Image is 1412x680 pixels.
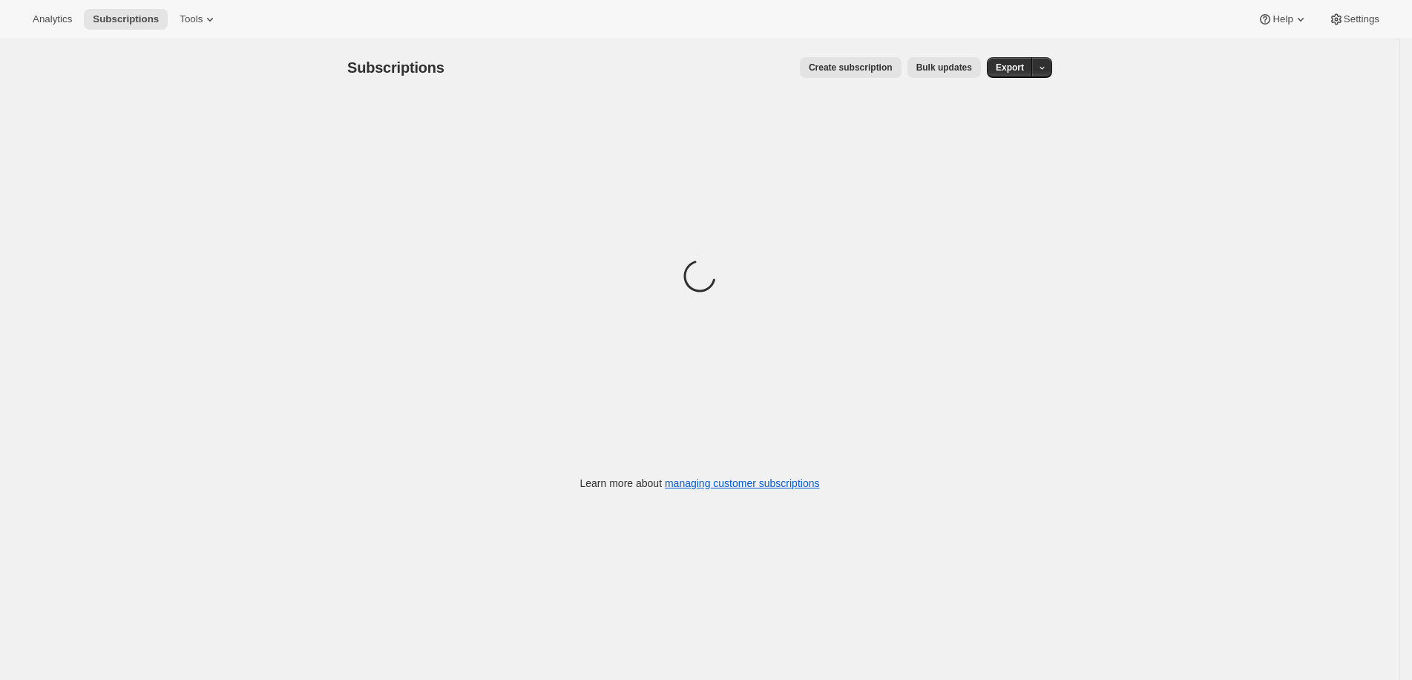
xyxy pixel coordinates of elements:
span: Analytics [33,13,72,25]
button: Help [1249,9,1316,30]
span: Subscriptions [347,59,444,76]
button: Bulk updates [907,57,981,78]
button: Create subscription [800,57,902,78]
span: Help [1273,13,1293,25]
button: Tools [171,9,226,30]
button: Export [987,57,1033,78]
a: managing customer subscriptions [665,477,820,489]
span: Create subscription [809,62,893,73]
span: Export [996,62,1024,73]
button: Analytics [24,9,81,30]
button: Subscriptions [84,9,168,30]
span: Bulk updates [916,62,972,73]
button: Settings [1320,9,1388,30]
span: Tools [180,13,203,25]
span: Subscriptions [93,13,159,25]
span: Settings [1344,13,1379,25]
p: Learn more about [580,476,820,491]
